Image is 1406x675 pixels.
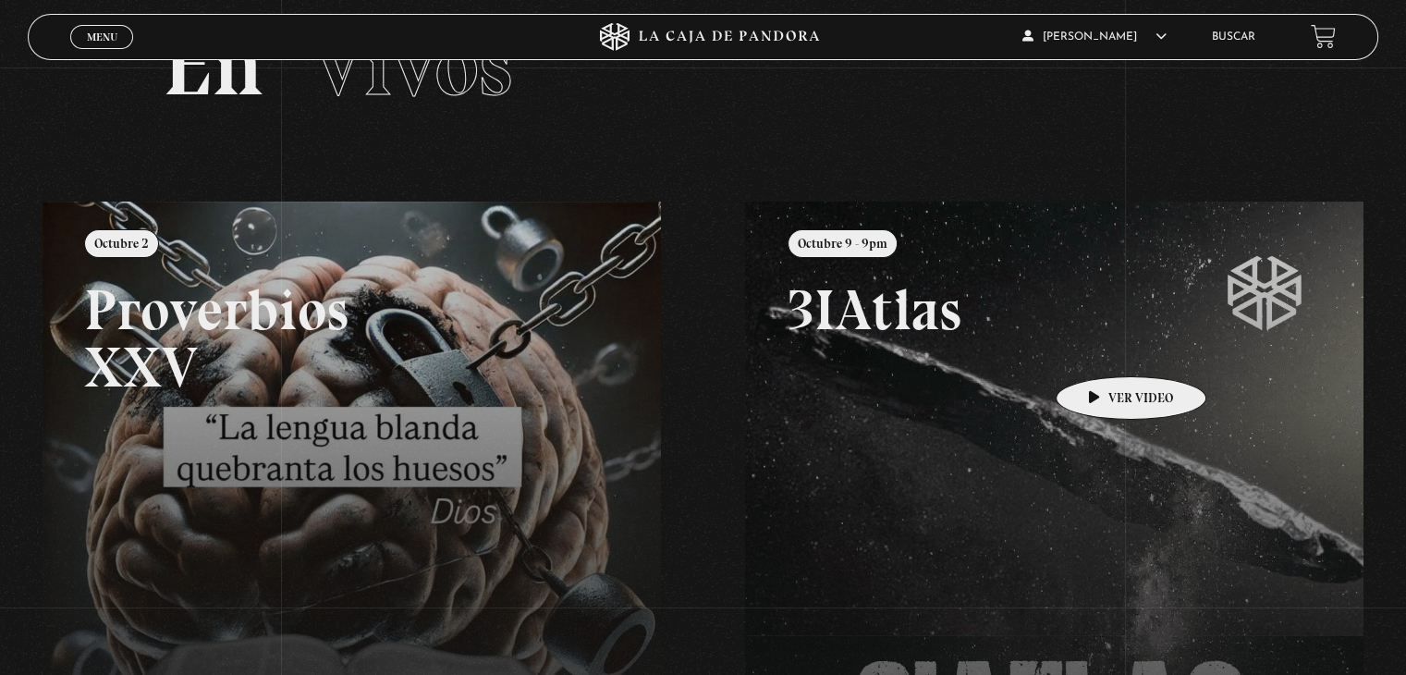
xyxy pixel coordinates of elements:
span: Vivos [311,12,512,117]
h2: En [163,21,1242,109]
a: View your shopping cart [1311,24,1336,49]
span: [PERSON_NAME] [1022,31,1167,43]
span: Menu [87,31,117,43]
span: Cerrar [80,46,124,59]
a: Buscar [1212,31,1255,43]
